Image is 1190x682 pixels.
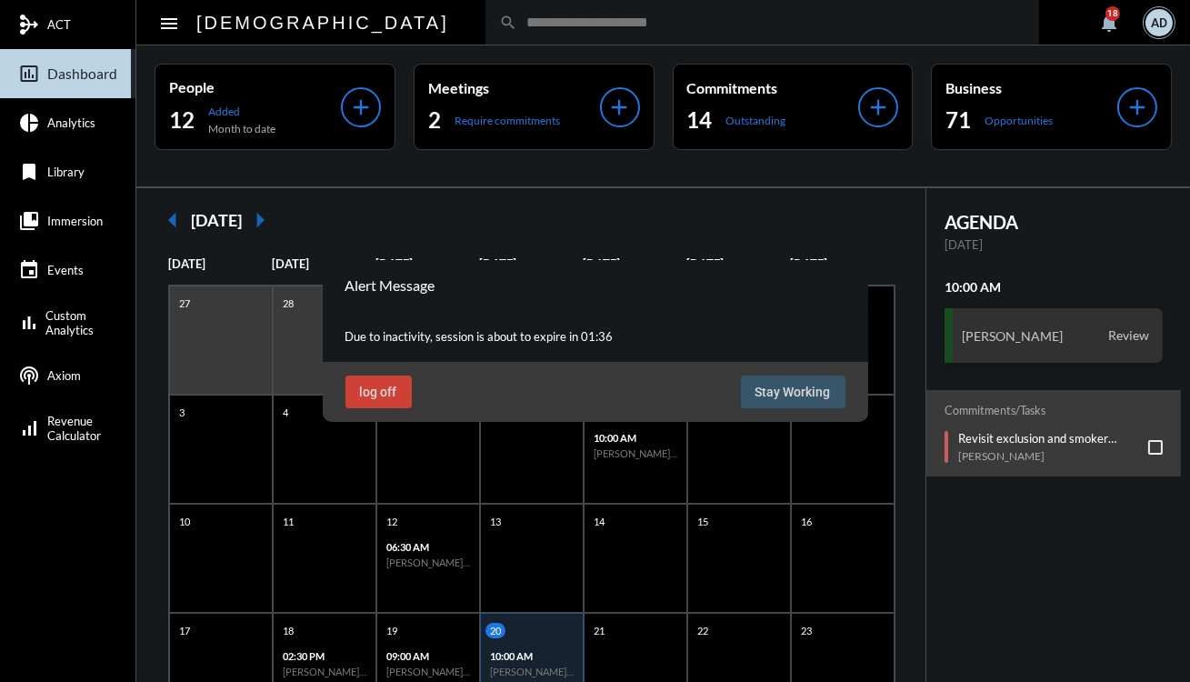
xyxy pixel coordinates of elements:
[741,376,845,408] button: Stay Working
[345,276,435,294] h2: Alert Message
[345,376,412,408] button: log off
[360,385,397,399] span: log off
[345,329,845,344] p: Due to inactivity, session is about to expire in 01:36
[755,385,831,399] span: Stay Working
